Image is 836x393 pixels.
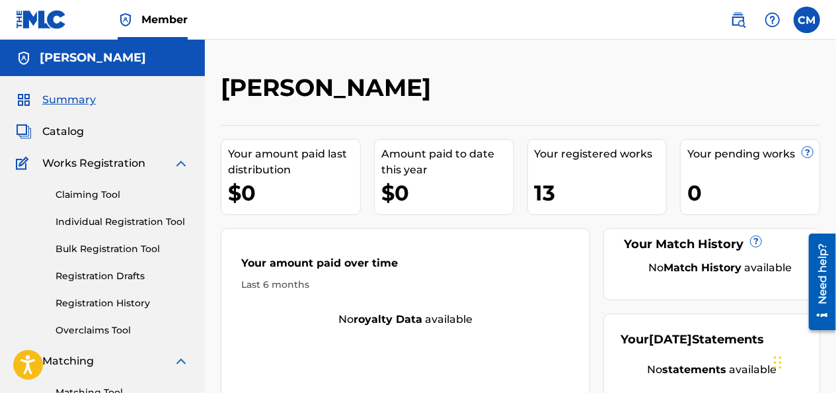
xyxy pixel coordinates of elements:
div: Last 6 months [241,278,570,292]
span: Member [141,12,188,27]
img: Matching [16,353,32,369]
span: Catalog [42,124,84,140]
div: Amount paid to date this year [381,146,513,178]
a: Public Search [725,7,751,33]
span: [DATE] [649,332,692,347]
img: expand [173,353,189,369]
div: User Menu [794,7,820,33]
div: Your Statements [621,331,764,349]
a: CatalogCatalog [16,124,84,140]
a: Overclaims Tool [56,324,189,337]
div: No available [621,362,803,378]
img: Summary [16,92,32,108]
div: No available [221,312,589,327]
div: $0 [228,178,360,208]
div: Help [759,7,786,33]
div: $0 [381,178,513,208]
iframe: Resource Center [799,229,836,335]
div: 0 [687,178,819,208]
span: Works Registration [42,155,145,171]
h2: [PERSON_NAME] [221,73,437,103]
img: help [765,12,780,28]
a: SummarySummary [16,92,96,108]
img: expand [173,155,189,171]
div: Your pending works [687,146,819,162]
div: Your registered works [535,146,667,162]
iframe: Chat Widget [770,329,836,393]
img: Works Registration [16,155,33,171]
div: 13 [535,178,667,208]
a: Claiming Tool [56,188,189,202]
strong: Match History [664,261,741,274]
a: Individual Registration Tool [56,215,189,229]
strong: royalty data [354,313,422,326]
div: Your Match History [621,236,803,253]
a: Registration History [56,296,189,310]
div: Your amount paid over time [241,255,570,278]
img: MLC Logo [16,10,67,29]
h5: Chris dreamer [40,50,146,65]
span: Summary [42,92,96,108]
div: Your amount paid last distribution [228,146,360,178]
div: No available [637,260,803,276]
strong: statements [662,363,726,376]
img: Accounts [16,50,32,66]
a: Bulk Registration Tool [56,242,189,256]
span: ? [751,236,761,247]
span: Matching [42,353,94,369]
span: ? [802,147,813,157]
img: Catalog [16,124,32,140]
a: Registration Drafts [56,269,189,283]
div: Drag [774,343,782,382]
img: Top Rightsholder [118,12,133,28]
img: search [730,12,746,28]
